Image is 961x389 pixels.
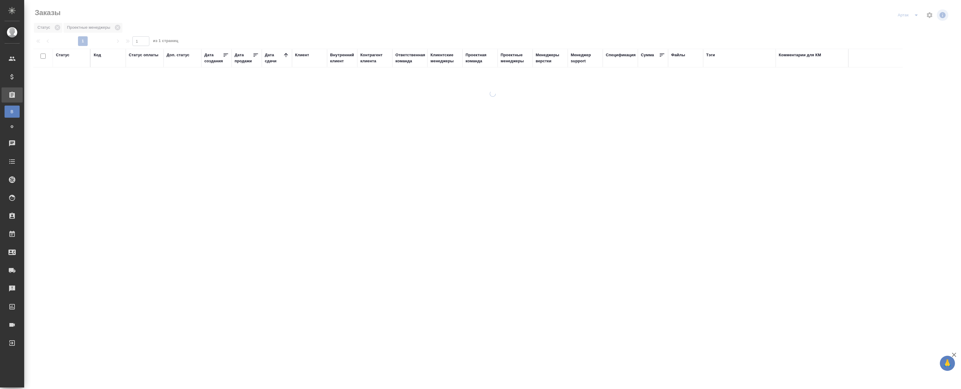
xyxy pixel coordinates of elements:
[8,124,17,130] span: Ф
[5,106,20,118] a: В
[671,52,685,58] div: Файлы
[779,52,821,58] div: Комментарии для КМ
[94,52,101,58] div: Код
[295,52,309,58] div: Клиент
[606,52,636,58] div: Спецификация
[265,52,283,64] div: Дата сдачи
[571,52,600,64] div: Менеджер support
[8,109,17,115] span: В
[235,52,253,64] div: Дата продажи
[501,52,530,64] div: Проектные менеджеры
[536,52,565,64] div: Менеджеры верстки
[641,52,654,58] div: Сумма
[360,52,389,64] div: Контрагент клиента
[940,356,955,371] button: 🙏
[430,52,459,64] div: Клиентские менеджеры
[706,52,715,58] div: Тэги
[466,52,495,64] div: Проектная команда
[204,52,223,64] div: Дата создания
[330,52,354,64] div: Внутренний клиент
[5,121,20,133] a: Ф
[129,52,158,58] div: Статус оплаты
[942,357,953,370] span: 🙏
[395,52,425,64] div: Ответственная команда
[167,52,190,58] div: Доп. статус
[56,52,70,58] div: Статус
